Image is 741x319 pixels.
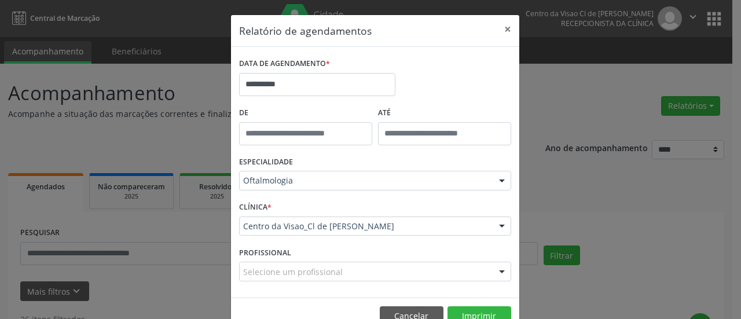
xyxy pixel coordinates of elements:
label: De [239,104,372,122]
span: Centro da Visao_Cl de [PERSON_NAME] [243,221,487,232]
label: ESPECIALIDADE [239,153,293,171]
button: Close [496,15,519,43]
span: Selecione um profissional [243,266,343,278]
label: ATÉ [378,104,511,122]
label: DATA DE AGENDAMENTO [239,55,330,73]
span: Oftalmologia [243,175,487,186]
h5: Relatório de agendamentos [239,23,372,38]
label: CLÍNICA [239,199,272,217]
label: PROFISSIONAL [239,244,291,262]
